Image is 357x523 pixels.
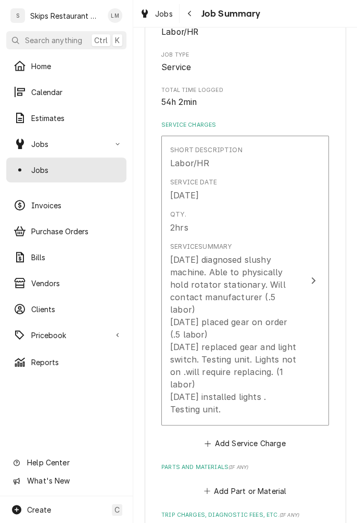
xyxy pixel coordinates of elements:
a: Invoices [6,193,126,218]
span: Calendar [31,87,119,98]
button: Update Line Item [161,136,329,426]
a: Go to Pricebook [6,323,126,347]
span: Job Summary [198,7,261,21]
label: Parts and Materials [161,463,329,472]
div: [DATE] [170,189,199,202]
span: Ctrl [94,35,108,46]
a: Go to Help Center [6,454,126,471]
span: Clients [31,304,119,315]
button: Search anythingCtrlK [6,31,126,49]
a: Bills [6,245,126,270]
div: 2hrs [170,221,188,234]
a: Purchase Orders [6,219,126,244]
div: LM [108,8,122,23]
div: Short Description [170,145,243,155]
div: Service Charges [161,121,329,451]
span: Reports [31,357,119,368]
div: Total Time Logged [161,86,329,109]
span: Home [31,61,119,72]
a: Calendar [6,79,126,104]
label: Trip Charges, Diagnostic Fees, etc. [161,511,329,519]
span: Total Time Logged [161,96,329,109]
span: Search anything [25,35,82,46]
span: Invoices [31,200,119,211]
a: Jobs [6,157,126,182]
div: [DATE] diagnosed slushy machine. Able to physically hold rotator stationary. Will contact manufac... [170,253,298,415]
div: Service Date [170,178,217,187]
span: 54h 2min [161,97,197,107]
span: Job Type [161,61,329,74]
span: Jobs [31,165,119,176]
a: Home [6,53,126,78]
div: Skips Restaurant Equipment [30,10,99,21]
span: ( if any ) [228,464,248,470]
span: Labor/HR [161,27,198,37]
a: Go to Jobs [6,131,126,156]
a: Job Series [6,183,126,208]
span: Service [161,62,191,72]
span: Total Time Logged [161,86,329,95]
div: Parts and Materials [161,463,329,498]
span: Jobs [31,139,111,150]
div: Service Summary [170,242,232,251]
label: Service Charges [161,121,329,129]
div: S [10,8,25,23]
a: Clients [6,297,126,321]
a: Estimates [6,105,126,130]
span: C [114,504,120,515]
a: Reports [6,350,126,374]
span: K [115,35,120,46]
span: ( if any ) [279,512,299,517]
button: Navigate back [182,5,198,22]
span: Estimates [31,113,119,124]
span: Jobs [155,8,173,19]
span: Help Center [27,457,120,468]
span: Bills [31,252,119,263]
div: Labor/HR [170,157,209,169]
span: Create [27,505,51,514]
span: What's New [27,475,120,486]
div: Qty. [170,210,186,219]
a: Vendors [6,271,126,296]
div: Longino Monroe's Avatar [108,8,122,23]
span: Vendors [31,278,119,289]
span: Job Type [161,51,329,59]
span: Purchase Orders [31,226,119,237]
span: Service Type [161,26,329,38]
button: Add Part or Material [202,483,288,498]
span: Job Series [31,191,119,202]
a: Jobs [135,5,177,22]
div: Job Type [161,51,329,73]
span: Pricebook [31,330,111,341]
a: Go to What's New [6,472,126,489]
button: Add Service Charge [203,436,287,451]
